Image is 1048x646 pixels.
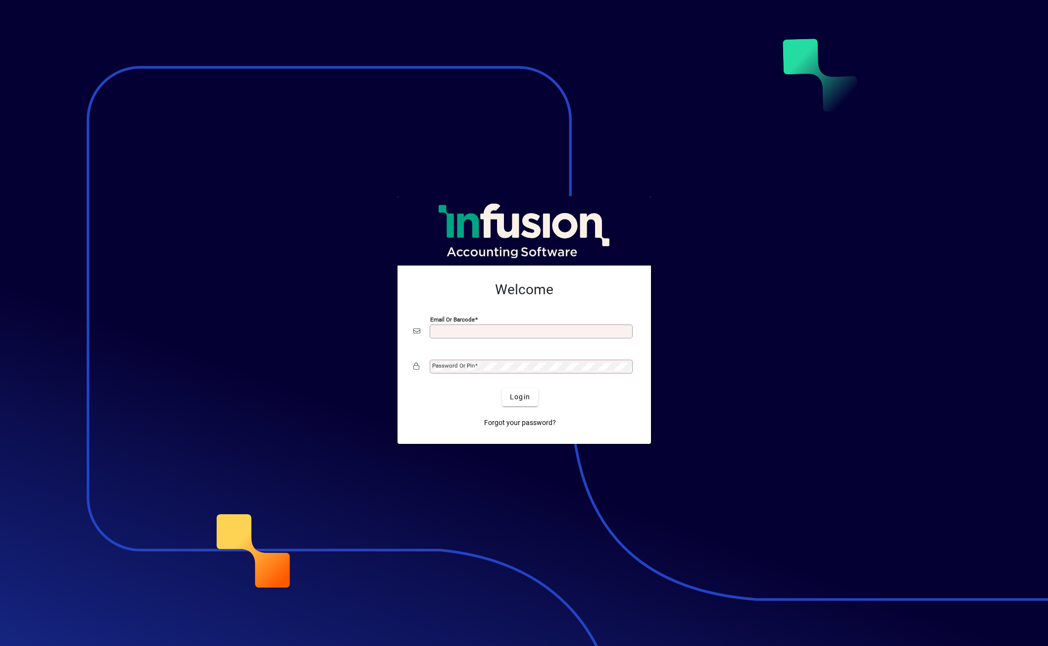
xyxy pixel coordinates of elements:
mat-label: Password or Pin [432,362,475,369]
h2: Welcome [413,281,635,298]
a: Forgot your password? [480,414,560,432]
mat-label: Email or Barcode [430,316,475,323]
span: Login [510,392,530,402]
span: Forgot your password? [484,418,556,428]
button: Login [502,388,538,406]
